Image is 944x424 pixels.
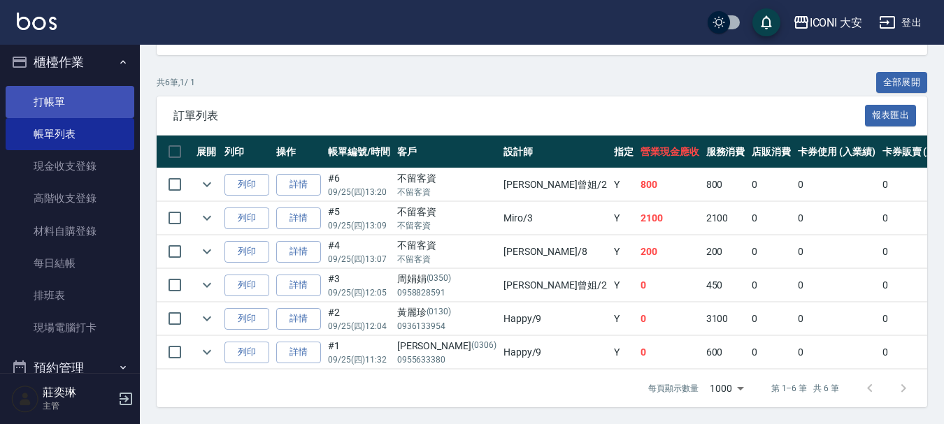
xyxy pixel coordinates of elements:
th: 指定 [610,136,637,168]
td: 450 [703,269,749,302]
td: 0 [748,302,794,335]
span: 訂單列表 [173,109,865,123]
td: Y [610,302,637,335]
td: 2100 [637,202,703,235]
a: 帳單列表 [6,118,134,150]
button: 列印 [224,207,269,229]
button: 列印 [224,241,269,263]
a: 詳情 [276,308,321,330]
div: 黃麗珍 [397,305,496,320]
th: 服務消費 [703,136,749,168]
p: 不留客資 [397,253,496,265]
td: Y [610,202,637,235]
a: 打帳單 [6,86,134,118]
button: 列印 [224,174,269,196]
th: 店販消費 [748,136,794,168]
div: 1000 [704,370,749,407]
div: 不留客資 [397,171,496,186]
a: 高階收支登錄 [6,182,134,214]
td: 2100 [703,202,749,235]
td: #5 [324,202,394,235]
div: 不留客資 [397,238,496,253]
th: 卡券使用 (入業績) [794,136,879,168]
button: expand row [196,207,217,228]
a: 詳情 [276,207,321,229]
button: 報表匯出 [865,105,917,126]
th: 帳單編號/時間 [324,136,394,168]
button: expand row [196,342,217,363]
p: (0130) [427,305,452,320]
td: Happy /9 [500,302,610,335]
a: 詳情 [276,275,321,296]
td: [PERSON_NAME]曾姐 /2 [500,168,610,201]
a: 材料自購登錄 [6,215,134,247]
td: Y [610,168,637,201]
td: 800 [703,168,749,201]
a: 現場電腦打卡 [6,312,134,344]
p: 09/25 (四) 13:09 [328,219,390,232]
td: 0 [794,336,879,369]
button: expand row [196,174,217,195]
td: 0 [794,302,879,335]
td: 0 [748,269,794,302]
td: 0 [748,168,794,201]
button: 全部展開 [876,72,928,94]
td: 0 [748,235,794,268]
p: 09/25 (四) 12:04 [328,320,390,332]
p: 0936133954 [397,320,496,332]
td: 0 [637,302,703,335]
button: save [752,8,780,36]
p: 09/25 (四) 13:20 [328,186,390,198]
p: (0350) [427,272,452,286]
td: 0 [637,336,703,369]
td: #4 [324,235,394,268]
button: 列印 [224,308,269,330]
a: 排班表 [6,279,134,312]
td: Y [610,336,637,369]
th: 展開 [193,136,221,168]
p: 不留客資 [397,186,496,198]
button: 登出 [873,10,927,36]
p: 09/25 (四) 12:05 [328,286,390,299]
img: Person [11,385,39,413]
td: Happy /9 [500,336,610,369]
a: 報表匯出 [865,108,917,122]
button: 列印 [224,275,269,296]
td: 0 [794,202,879,235]
th: 客戶 [394,136,500,168]
td: 0 [748,202,794,235]
td: [PERSON_NAME]曾姐 /2 [500,269,610,302]
th: 操作 [273,136,324,168]
td: 0 [748,336,794,369]
th: 營業現金應收 [637,136,703,168]
td: 200 [703,235,749,268]
button: ICONI 大安 [787,8,868,37]
td: 0 [794,269,879,302]
div: [PERSON_NAME] [397,339,496,353]
td: Y [610,269,637,302]
td: 200 [637,235,703,268]
p: 09/25 (四) 11:32 [328,353,390,366]
div: 不留客資 [397,205,496,219]
td: #1 [324,336,394,369]
td: 800 [637,168,703,201]
td: 0 [794,235,879,268]
p: 主管 [43,400,114,412]
p: 0955633380 [397,353,496,366]
td: 0 [794,168,879,201]
h5: 莊奕琳 [43,386,114,400]
td: #6 [324,168,394,201]
td: 600 [703,336,749,369]
th: 設計師 [500,136,610,168]
p: (0306) [471,339,496,353]
td: Y [610,235,637,268]
td: #2 [324,302,394,335]
img: Logo [17,13,57,30]
a: 詳情 [276,241,321,263]
button: expand row [196,241,217,262]
p: 每頁顯示數量 [648,382,699,395]
td: [PERSON_NAME] /8 [500,235,610,268]
button: expand row [196,308,217,329]
p: 不留客資 [397,219,496,232]
td: 3100 [703,302,749,335]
